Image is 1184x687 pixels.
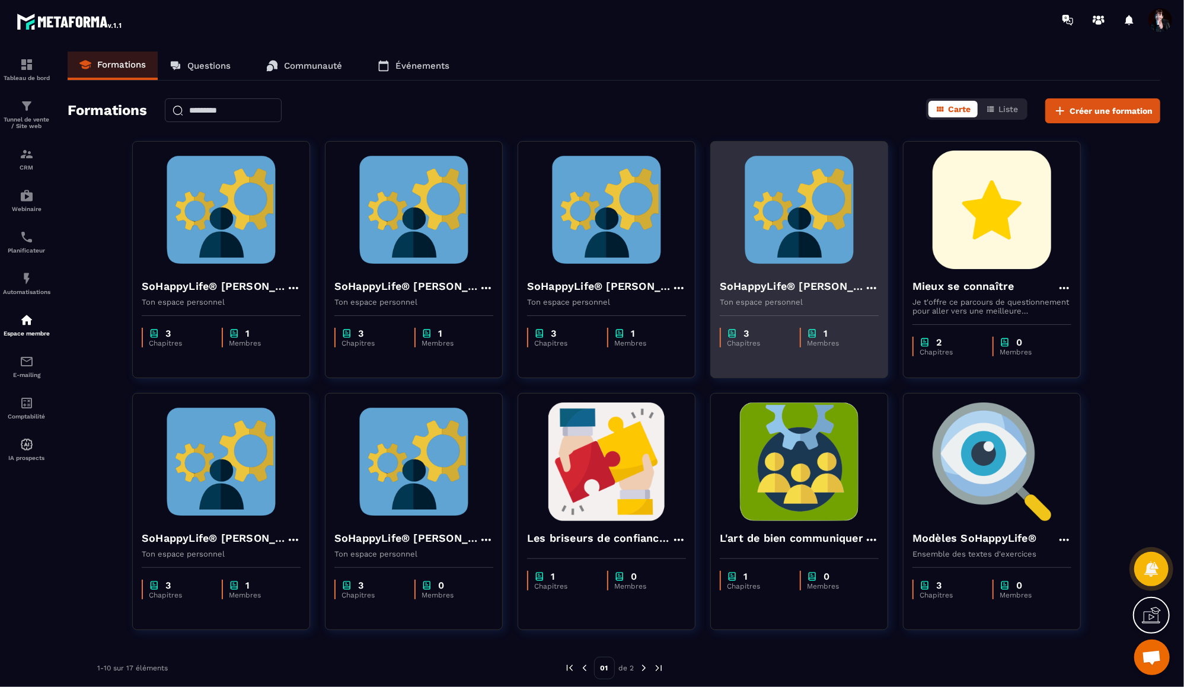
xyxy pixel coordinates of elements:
img: chapter [342,580,352,591]
p: Ton espace personnel [527,298,686,306]
img: chapter [229,580,240,591]
img: formation-background [912,151,1071,269]
img: chapter [422,580,432,591]
img: chapter [342,328,352,339]
p: 1 [245,580,250,591]
p: Chapitres [727,582,788,590]
h4: L'art de bien communiquer [720,530,863,547]
a: Ouvrir le chat [1134,640,1170,675]
p: Membres [1000,591,1059,599]
a: automationsautomationsWebinaire [3,180,50,221]
img: chapter [727,571,738,582]
a: Communauté [254,52,354,80]
a: Questions [158,52,242,80]
p: Chapitres [149,591,210,599]
p: 3 [551,328,556,339]
p: 1 [438,328,442,339]
p: 3 [936,580,942,591]
span: Créer une formation [1070,105,1153,117]
a: formation-backgroundMieux se connaîtreJe t'offre ce parcours de questionnement pour aller vers un... [903,141,1096,393]
img: prev [579,663,590,673]
a: automationsautomationsEspace membre [3,304,50,346]
img: chapter [920,580,930,591]
p: Chapitres [727,339,788,347]
p: 1 [824,328,828,339]
img: chapter [149,328,159,339]
p: Chapitres [920,591,981,599]
p: 1 [551,571,555,582]
p: Questions [187,60,231,71]
img: formation [20,147,34,161]
img: email [20,354,34,369]
img: next [639,663,649,673]
p: Webinaire [3,206,50,212]
p: Planificateur [3,247,50,254]
p: Chapitres [920,348,981,356]
img: formation-background [142,151,301,269]
p: Membres [614,582,674,590]
img: formation-background [527,151,686,269]
img: next [653,663,664,673]
h4: Modèles SoHappyLife® [912,530,1036,547]
p: IA prospects [3,455,50,461]
p: 0 [1016,337,1022,348]
img: chapter [149,580,159,591]
h4: Mieux se connaître [912,278,1014,295]
p: 3 [165,580,171,591]
img: formation-background [912,402,1071,521]
a: Formations [68,52,158,80]
p: Chapitres [534,582,595,590]
img: chapter [807,328,818,339]
h4: SoHappyLife® [PERSON_NAME] [142,530,286,547]
p: Communauté [284,60,342,71]
a: accountantaccountantComptabilité [3,387,50,429]
a: formationformationTunnel de vente / Site web [3,90,50,138]
p: Membres [229,591,289,599]
p: de 2 [619,663,634,673]
a: formation-backgroundSoHappyLife® [PERSON_NAME]Ton espace personnelchapter3Chapitreschapter1Membres [710,141,903,393]
h4: SoHappyLife® [PERSON_NAME] [334,530,479,547]
p: 3 [358,328,363,339]
p: Membres [422,591,481,599]
p: Automatisations [3,289,50,295]
p: Ton espace personnel [720,298,879,306]
p: 2 [936,337,942,348]
img: formation-background [720,402,879,521]
p: Chapitres [534,339,595,347]
p: Chapitres [342,591,403,599]
img: chapter [422,328,432,339]
img: chapter [229,328,240,339]
p: Membres [422,339,481,347]
p: Ensemble des textes d'exercices [912,549,1071,558]
p: Tableau de bord [3,75,50,81]
p: 0 [1016,580,1022,591]
h4: Les briseurs de confiance dans l'entreprise [527,530,672,547]
img: chapter [920,337,930,348]
p: Tunnel de vente / Site web [3,116,50,129]
span: Liste [998,104,1018,114]
p: 3 [165,328,171,339]
img: chapter [1000,580,1010,591]
img: formation [20,57,34,72]
img: automations [20,437,34,452]
img: chapter [807,571,818,582]
p: Je t'offre ce parcours de questionnement pour aller vers une meilleure connaissance de toi et de ... [912,298,1071,315]
img: chapter [614,328,625,339]
a: formation-backgroundL'art de bien communiquerchapter1Chapitreschapter0Membres [710,393,903,645]
img: automations [20,188,34,203]
p: Membres [807,339,867,347]
a: formation-backgroundSoHappyLife® [PERSON_NAME]Ton espace personnelchapter3Chapitreschapter1Membres [518,141,710,393]
a: formation-backgroundSoHappyLife® [PERSON_NAME]Ton espace personnelchapter3Chapitreschapter1Membres [132,393,325,645]
p: 1 [631,328,635,339]
img: chapter [534,328,545,339]
img: formation-background [334,402,493,521]
p: Ton espace personnel [142,298,301,306]
p: 1 [743,571,748,582]
img: automations [20,313,34,327]
button: Créer une formation [1045,98,1160,123]
p: 3 [358,580,363,591]
a: formation-backgroundLes briseurs de confiance dans l'entreprisechapter1Chapitreschapter0Membres [518,393,710,645]
img: formation-background [142,402,301,521]
img: automations [20,271,34,286]
a: formation-backgroundSoHappyLife® [PERSON_NAME]Ton espace personnelchapter3Chapitreschapter1Membres [132,141,325,393]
